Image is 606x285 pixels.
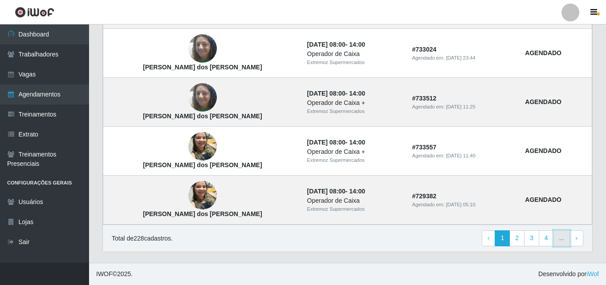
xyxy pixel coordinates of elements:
[495,230,510,246] a: 1
[188,177,217,214] img: Janiele Ribeiro dos Santos
[307,139,346,146] time: [DATE] 08:00
[412,201,514,209] div: Agendado em:
[412,54,514,62] div: Agendado em:
[412,144,436,151] strong: # 733557
[188,30,217,68] img: Jeanne dos Santos Silva
[488,234,490,241] span: ‹
[412,46,436,53] strong: # 733024
[143,64,262,71] strong: [PERSON_NAME] dos [PERSON_NAME]
[188,128,217,165] img: Janiele Ribeiro dos Santos
[188,79,217,116] img: Jeanne dos Santos Silva
[349,188,365,195] time: 14:00
[525,98,561,105] strong: AGENDADO
[446,153,475,158] time: [DATE] 11:40
[539,230,554,246] a: 4
[307,108,402,115] div: Extremoz Supermercados
[349,90,365,97] time: 14:00
[525,196,561,203] strong: AGENDADO
[586,270,599,277] a: iWof
[307,98,402,108] div: Operador de Caixa +
[412,103,514,111] div: Agendado em:
[412,95,436,102] strong: # 733512
[307,196,402,205] div: Operador de Caixa
[15,7,54,18] img: CoreUI Logo
[482,230,496,246] a: Previous
[446,104,475,109] time: [DATE] 11:25
[143,210,262,217] strong: [PERSON_NAME] dos [PERSON_NAME]
[307,90,346,97] time: [DATE] 08:00
[307,157,402,164] div: Extremoz Supermercados
[96,269,133,279] span: © 2025 .
[349,41,365,48] time: 14:00
[509,230,525,246] a: 2
[307,59,402,66] div: Extremoz Supermercados
[307,147,402,157] div: Operador de Caixa +
[446,202,475,207] time: [DATE] 05:10
[575,234,578,241] span: ›
[525,49,561,56] strong: AGENDADO
[307,205,402,213] div: Extremoz Supermercados
[569,230,583,246] a: Next
[412,193,436,200] strong: # 729382
[307,41,346,48] time: [DATE] 08:00
[412,152,514,160] div: Agendado em:
[112,234,173,243] p: Total de 228 cadastros.
[96,270,113,277] span: IWOF
[482,230,583,246] nav: pagination
[553,230,570,246] a: ...
[143,112,262,120] strong: [PERSON_NAME] dos [PERSON_NAME]
[349,139,365,146] time: 14:00
[538,269,599,279] span: Desenvolvido por
[307,188,346,195] time: [DATE] 08:00
[446,55,475,60] time: [DATE] 23:44
[307,41,365,48] strong: -
[307,139,365,146] strong: -
[525,147,561,154] strong: AGENDADO
[307,188,365,195] strong: -
[524,230,539,246] a: 3
[143,161,262,169] strong: [PERSON_NAME] dos [PERSON_NAME]
[307,90,365,97] strong: -
[307,49,402,59] div: Operador de Caixa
